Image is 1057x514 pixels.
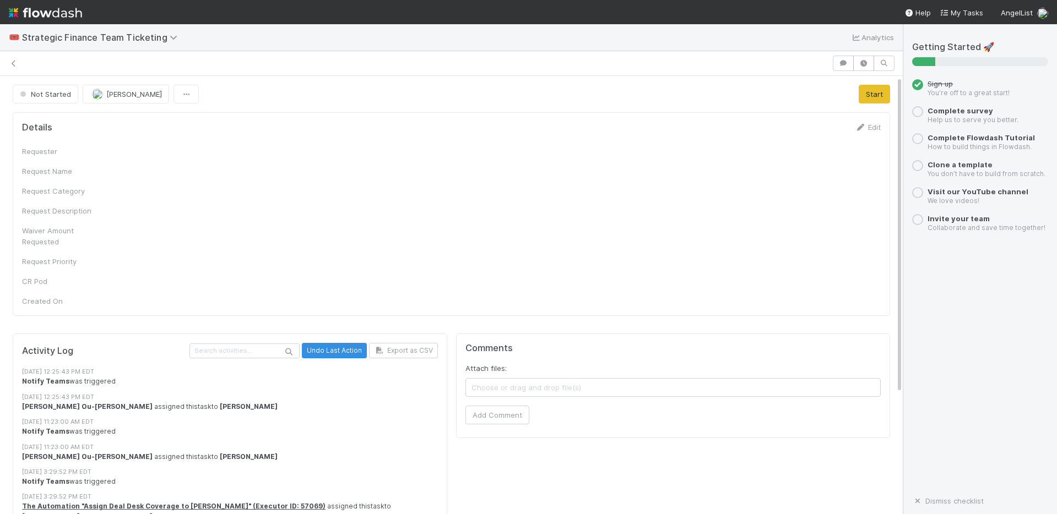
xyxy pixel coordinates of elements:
h5: Getting Started 🚀 [912,42,1048,53]
label: Attach files: [465,363,507,374]
button: [PERSON_NAME] [83,85,169,103]
div: was triggered [22,426,438,436]
div: Request Description [22,205,105,216]
small: How to build things in Flowdash. [928,143,1032,151]
strong: Notify Teams [22,427,69,435]
strong: [PERSON_NAME] [220,452,278,461]
a: Invite your team [928,214,990,223]
div: Request Category [22,185,105,196]
a: The Automation "Assign Deal Desk Coverage to [PERSON_NAME]" (Executor ID: 57069) [22,502,326,510]
h5: Details [22,122,52,133]
div: was triggered [22,376,438,386]
span: Strategic Finance Team Ticketing [22,32,183,43]
span: 🎟️ [9,32,20,42]
a: Edit [855,123,881,132]
small: You don’t have to build from scratch. [928,169,1045,178]
small: Collaborate and save time together! [928,223,1045,232]
strong: Notify Teams [22,377,69,385]
h5: Activity Log [22,346,187,357]
button: Start [859,85,890,103]
div: assigned this task to [22,452,438,462]
a: Dismiss checklist [912,496,984,505]
div: [DATE] 11:23:00 AM EDT [22,417,438,426]
img: logo-inverted-e16ddd16eac7371096b0.svg [9,3,82,22]
span: [PERSON_NAME] [106,90,162,99]
div: Request Priority [22,256,105,267]
div: was triggered [22,477,438,486]
button: Add Comment [465,406,529,424]
div: [DATE] 3:29:52 PM EDT [22,492,438,501]
div: CR Pod [22,276,105,287]
a: Visit our YouTube channel [928,187,1028,196]
a: Clone a template [928,160,993,169]
img: avatar_022c235f-155a-4f12-b426-9592538e9d6c.png [1037,8,1048,19]
div: Created On [22,296,105,307]
a: Analytics [850,31,894,44]
a: Complete survey [928,106,993,115]
span: Choose or drag and drop file(s) [466,379,881,396]
input: Search activities... [189,343,300,358]
h5: Comments [465,343,881,354]
small: You’re off to a great start! [928,89,1010,97]
span: My Tasks [940,8,983,17]
button: Export as CSV [369,343,438,358]
div: Waiver Amount Requested [22,225,105,247]
strong: [PERSON_NAME] Ou-[PERSON_NAME] [22,452,153,461]
small: We love videos! [928,196,979,205]
div: Request Name [22,166,105,177]
span: Not Started [18,90,71,99]
strong: Notify Teams [22,477,69,485]
small: Help us to serve you better. [928,116,1018,124]
a: My Tasks [940,7,983,18]
div: Help [904,7,931,18]
button: Not Started [13,85,78,103]
strong: [PERSON_NAME] [220,402,278,411]
div: [DATE] 12:25:43 PM EDT [22,392,438,402]
span: AngelList [1001,8,1033,17]
strong: [PERSON_NAME] Ou-[PERSON_NAME] [22,402,153,411]
div: assigned this task to [22,402,438,412]
div: [DATE] 3:29:52 PM EDT [22,467,438,477]
a: Complete Flowdash Tutorial [928,133,1035,142]
span: Sign up [928,79,953,88]
div: [DATE] 12:25:43 PM EDT [22,367,438,376]
div: [DATE] 11:23:00 AM EDT [22,442,438,452]
img: avatar_76020311-b6a4-4a0c-9bb6-02f5afc1495d.png [92,89,103,100]
div: Requester [22,146,105,157]
button: Undo Last Action [302,343,367,358]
